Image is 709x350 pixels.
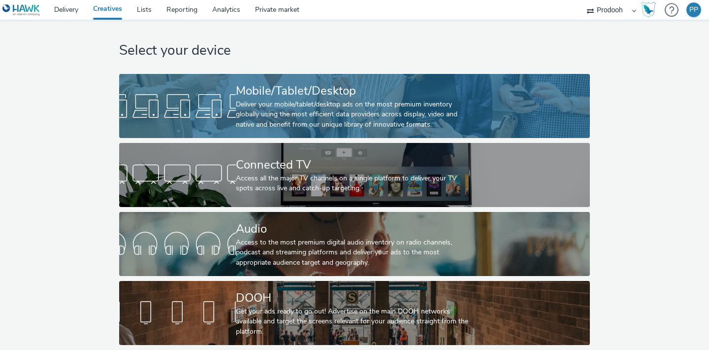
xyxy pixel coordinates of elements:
[236,307,469,337] div: Get your ads ready to go out! Advertise on the main DOOH networks available and target the screen...
[236,174,469,194] div: Access all the major TV channels on a single platform to deliver your TV spots across live and ca...
[119,281,589,345] a: DOOHGet your ads ready to go out! Advertise on the main DOOH networks available and target the sc...
[2,4,40,16] img: undefined Logo
[236,82,469,100] div: Mobile/Tablet/Desktop
[119,74,589,138] a: Mobile/Tablet/DesktopDeliver your mobile/tablet/desktop ads on the most premium inventory globall...
[236,156,469,174] div: Connected TV
[641,2,660,18] a: Hawk Academy
[236,238,469,268] div: Access to the most premium digital audio inventory on radio channels, podcast and streaming platf...
[236,220,469,238] div: Audio
[689,2,698,17] div: PP
[236,289,469,307] div: DOOH
[119,143,589,207] a: Connected TVAccess all the major TV channels on a single platform to deliver your TV spots across...
[119,41,589,60] h1: Select your device
[641,2,656,18] img: Hawk Academy
[236,100,469,130] div: Deliver your mobile/tablet/desktop ads on the most premium inventory globally using the most effi...
[119,212,589,276] a: AudioAccess to the most premium digital audio inventory on radio channels, podcast and streaming ...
